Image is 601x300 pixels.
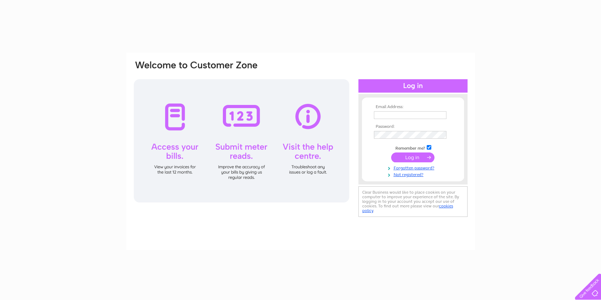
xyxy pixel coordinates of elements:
[374,164,454,171] a: Forgotten password?
[362,204,453,213] a: cookies policy
[372,144,454,151] td: Remember me?
[391,152,434,162] input: Submit
[358,186,468,217] div: Clear Business would like to place cookies on your computer to improve your experience of the sit...
[372,105,454,110] th: Email Address:
[374,171,454,177] a: Not registered?
[372,124,454,129] th: Password:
